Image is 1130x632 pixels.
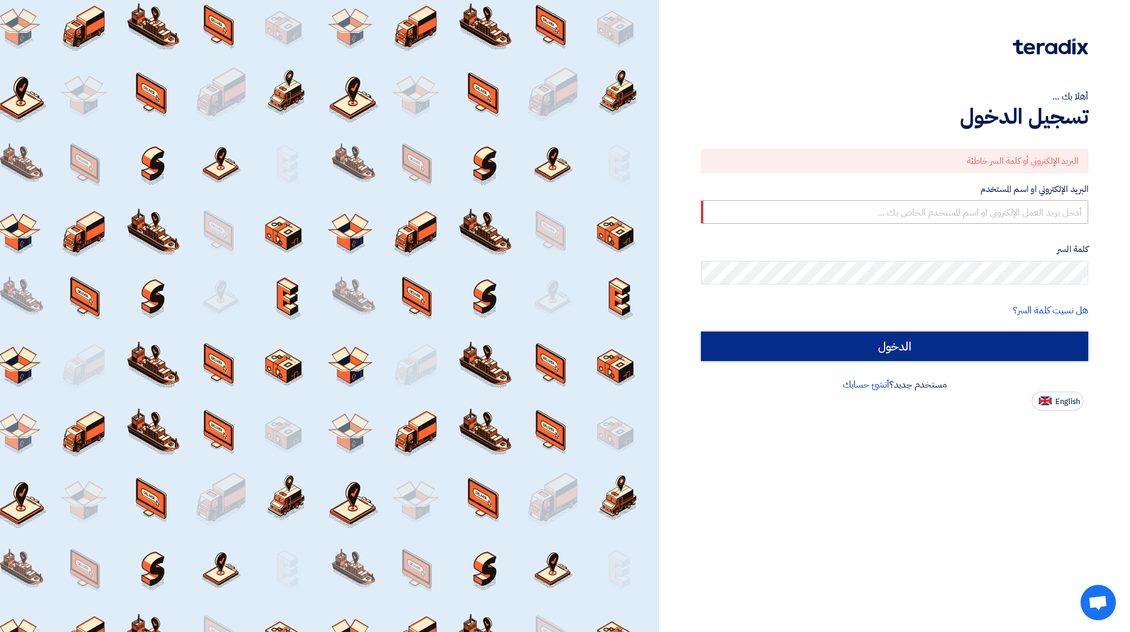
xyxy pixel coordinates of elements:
[1039,396,1052,405] img: en-US.png
[701,378,1088,392] div: مستخدم جديد؟
[1013,303,1088,317] a: هل نسيت كلمة السر؟
[1032,392,1084,411] button: English
[701,183,1088,196] label: البريد الإلكتروني او اسم المستخدم
[701,90,1088,104] div: أهلا بك ...
[1081,585,1116,620] div: Open chat
[1013,38,1088,55] img: Teradix logo
[701,104,1088,130] h1: تسجيل الدخول
[701,200,1088,224] input: أدخل بريد العمل الإلكتروني او اسم المستخدم الخاص بك ...
[1055,398,1080,406] span: English
[701,149,1088,173] div: البريد الإلكتروني أو كلمة السر خاطئة
[843,378,889,392] a: أنشئ حسابك
[701,332,1088,361] input: الدخول
[701,243,1088,256] label: كلمة السر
